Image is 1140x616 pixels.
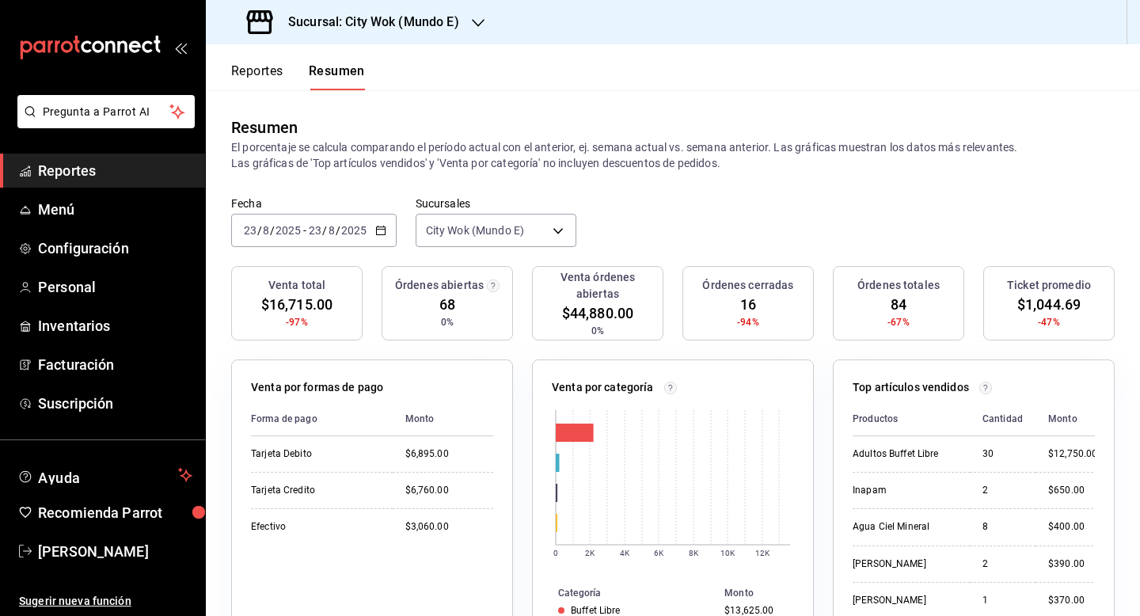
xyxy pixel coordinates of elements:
div: $370.00 [1048,594,1097,607]
div: $13,625.00 [724,605,788,616]
div: 2 [982,484,1023,497]
button: Reportes [231,63,283,90]
label: Sucursales [416,198,576,209]
p: Top artículos vendidos [853,379,969,396]
button: Resumen [309,63,365,90]
label: Fecha [231,198,397,209]
p: Venta por categoría [552,379,654,396]
div: [PERSON_NAME] [853,594,957,607]
span: Facturación [38,354,192,375]
span: Inventarios [38,315,192,337]
th: Productos [853,402,970,436]
button: open_drawer_menu [174,41,187,54]
text: 0 [553,549,558,557]
text: 10K [720,549,735,557]
div: 8 [982,520,1023,534]
div: Resumen [231,116,298,139]
span: / [270,224,275,237]
div: $6,760.00 [405,484,493,497]
text: 6K [654,549,664,557]
span: Personal [38,276,192,298]
div: 2 [982,557,1023,571]
div: $400.00 [1048,520,1097,534]
a: Pregunta a Parrot AI [11,115,195,131]
div: $390.00 [1048,557,1097,571]
div: $650.00 [1048,484,1097,497]
div: 30 [982,447,1023,461]
text: 2K [585,549,595,557]
div: $6,895.00 [405,447,493,461]
span: Suscripción [38,393,192,414]
h3: Venta total [268,277,325,294]
div: Agua Ciel Mineral [853,520,957,534]
th: Monto [393,402,493,436]
text: 4K [620,549,630,557]
span: 0% [441,315,454,329]
div: navigation tabs [231,63,365,90]
span: [PERSON_NAME] [38,541,192,562]
div: Efectivo [251,520,380,534]
text: 12K [755,549,770,557]
span: Ayuda [38,466,172,485]
span: / [257,224,262,237]
span: 68 [439,294,455,315]
h3: Órdenes cerradas [702,277,793,294]
input: ---- [340,224,367,237]
div: 1 [982,594,1023,607]
input: -- [328,224,336,237]
button: Pregunta a Parrot AI [17,95,195,128]
input: -- [243,224,257,237]
span: Reportes [38,160,192,181]
span: -97% [286,315,308,329]
span: Sugerir nueva función [19,593,192,610]
span: / [336,224,340,237]
th: Forma de pago [251,402,393,436]
input: -- [262,224,270,237]
span: $44,880.00 [562,302,633,324]
span: Configuración [38,238,192,259]
text: 8K [689,549,699,557]
span: -94% [737,315,759,329]
p: El porcentaje se calcula comparando el período actual con el anterior, ej. semana actual vs. sema... [231,139,1115,171]
input: -- [308,224,322,237]
span: - [303,224,306,237]
span: / [322,224,327,237]
div: Tarjeta Credito [251,484,380,497]
span: 0% [591,324,604,338]
th: Monto [1035,402,1097,436]
div: Buffet Libre [571,605,621,616]
span: $16,715.00 [261,294,332,315]
h3: Órdenes abiertas [395,277,484,294]
span: Recomienda Parrot [38,502,192,523]
div: Adultos Buffet Libre [853,447,957,461]
span: 16 [740,294,756,315]
span: -67% [887,315,910,329]
span: 84 [891,294,906,315]
h3: Ticket promedio [1007,277,1091,294]
p: Venta por formas de pago [251,379,383,396]
div: $3,060.00 [405,520,493,534]
th: Monto [718,584,813,602]
div: $12,750.00 [1048,447,1097,461]
span: -47% [1038,315,1060,329]
span: Menú [38,199,192,220]
div: Tarjeta Debito [251,447,380,461]
span: Pregunta a Parrot AI [43,104,170,120]
span: City Wok (Mundo E) [426,222,524,238]
th: Categoría [533,584,718,602]
span: $1,044.69 [1017,294,1081,315]
th: Cantidad [970,402,1035,436]
h3: Sucursal: City Wok (Mundo E) [275,13,459,32]
div: Inapam [853,484,957,497]
div: [PERSON_NAME] [853,557,957,571]
h3: Órdenes totales [857,277,940,294]
h3: Venta órdenes abiertas [539,269,656,302]
input: ---- [275,224,302,237]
